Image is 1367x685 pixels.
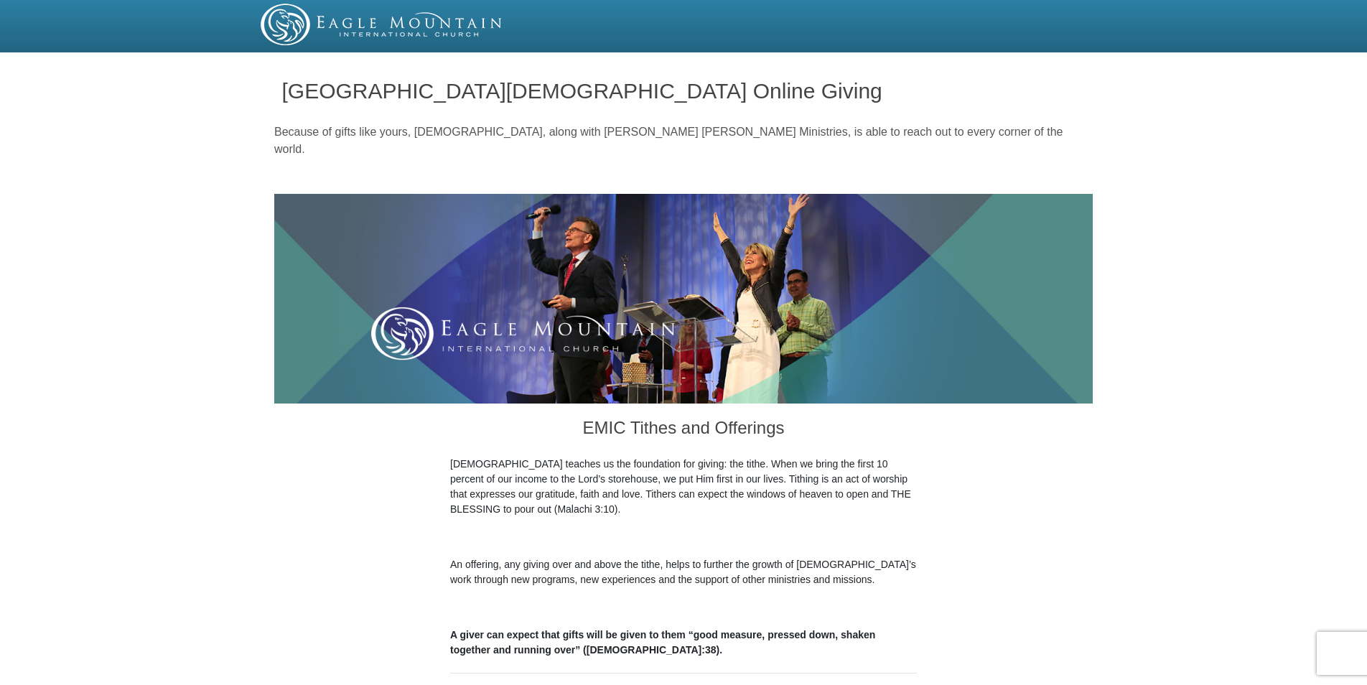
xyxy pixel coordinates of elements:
[282,79,1086,103] h1: [GEOGRAPHIC_DATA][DEMOGRAPHIC_DATA] Online Giving
[450,457,917,517] p: [DEMOGRAPHIC_DATA] teaches us the foundation for giving: the tithe. When we bring the first 10 pe...
[450,557,917,587] p: An offering, any giving over and above the tithe, helps to further the growth of [DEMOGRAPHIC_DAT...
[261,4,503,45] img: EMIC
[450,629,875,656] b: A giver can expect that gifts will be given to them “good measure, pressed down, shaken together ...
[274,124,1093,158] p: Because of gifts like yours, [DEMOGRAPHIC_DATA], along with [PERSON_NAME] [PERSON_NAME] Ministrie...
[450,404,917,457] h3: EMIC Tithes and Offerings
